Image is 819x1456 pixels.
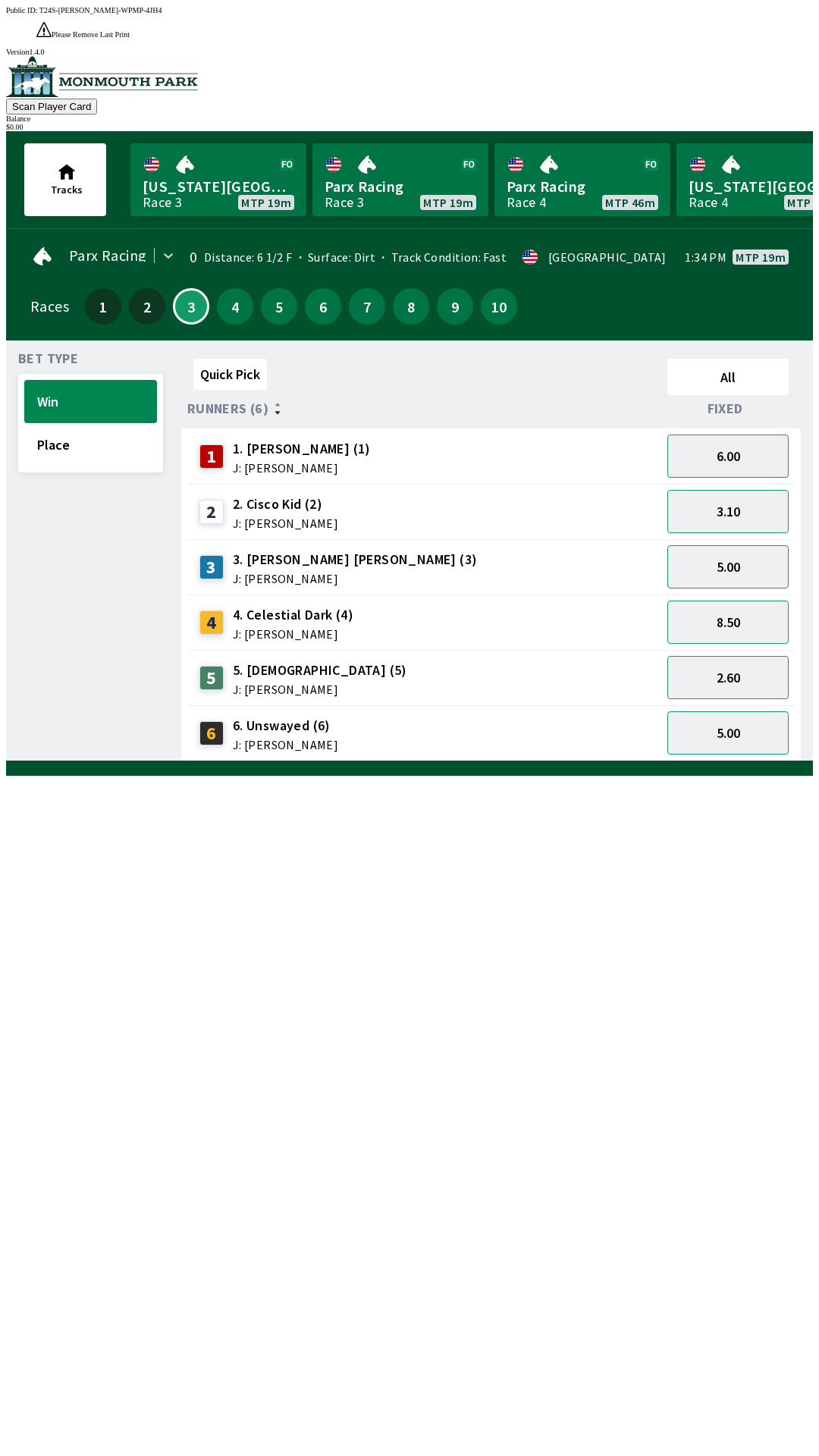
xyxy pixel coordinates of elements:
button: Tracks [24,143,106,216]
span: MTP 46m [605,196,655,209]
span: All [674,369,782,386]
button: 3.10 [667,490,789,533]
div: 5 [199,666,224,690]
img: venue logo [6,56,198,97]
div: Race 4 [689,196,728,209]
div: Version 1.4.0 [6,48,813,56]
button: 5.00 [667,711,789,755]
button: Quick Pick [193,359,267,390]
div: 0 [187,251,198,263]
span: Quick Pick [200,366,260,383]
span: Runners (6) [187,403,268,415]
span: 3. [PERSON_NAME] [PERSON_NAME] (3) [233,550,478,570]
span: [US_STATE][GEOGRAPHIC_DATA] [143,177,294,196]
span: 6.00 [717,447,740,465]
div: $ 0.00 [6,123,813,131]
span: Parx Racing [325,177,476,196]
div: Races [30,300,69,312]
span: 6 [309,301,337,312]
span: 2. Cisco Kid (2) [233,494,338,514]
button: 9 [437,288,473,325]
button: 6.00 [667,435,789,478]
span: MTP 19m [423,196,473,209]
span: J: [PERSON_NAME] [233,462,371,474]
span: J: [PERSON_NAME] [233,739,338,751]
div: 6 [199,721,224,745]
span: Track Condition: Fast [375,249,507,265]
a: Parx RacingRace 3MTP 19m [312,143,488,216]
button: 7 [349,288,385,325]
span: 6. Unswayed (6) [233,716,338,736]
span: 3 [178,303,204,310]
span: 3.10 [717,503,740,520]
div: [GEOGRAPHIC_DATA] [548,251,667,263]
span: 5.00 [717,558,740,576]
button: 8.50 [667,601,789,644]
span: MTP 19m [736,251,786,263]
span: 9 [441,301,469,312]
span: 4. Celestial Dark (4) [233,605,353,625]
button: All [667,359,789,395]
span: Parx Racing [69,249,146,262]
span: 1. [PERSON_NAME] (1) [233,439,371,459]
div: 2 [199,500,224,524]
button: 10 [481,288,517,325]
span: MTP 19m [241,196,291,209]
span: J: [PERSON_NAME] [233,573,478,585]
span: Parx Racing [507,177,658,196]
div: Race 4 [507,196,546,209]
span: Tracks [51,183,83,196]
span: Please Remove Last Print [52,30,130,39]
span: 4 [221,301,249,312]
button: 8 [393,288,429,325]
button: 1 [85,288,121,325]
span: Bet Type [18,353,78,365]
span: 10 [485,301,513,312]
div: 4 [199,610,224,635]
button: 5.00 [667,545,789,588]
span: 2 [133,301,162,312]
a: [US_STATE][GEOGRAPHIC_DATA]Race 3MTP 19m [130,143,306,216]
div: Fixed [661,401,795,416]
div: Race 3 [143,196,182,209]
button: Scan Player Card [6,99,97,115]
button: 2 [129,288,165,325]
span: Distance: 6 1/2 F [204,249,293,265]
span: 5 [265,301,293,312]
a: Parx RacingRace 4MTP 46m [494,143,670,216]
button: 4 [217,288,253,325]
div: 3 [199,555,224,579]
div: Balance [6,115,813,123]
button: 6 [305,288,341,325]
span: T24S-[PERSON_NAME]-WPMP-4JH4 [39,6,162,14]
span: 5.00 [717,724,740,742]
span: 1:34 PM [685,251,726,263]
button: Place [24,423,157,466]
span: J: [PERSON_NAME] [233,683,407,695]
div: Public ID: [6,6,813,14]
span: Surface: Dirt [293,249,376,265]
span: 2.60 [717,669,740,686]
div: Runners (6) [187,401,661,416]
span: 5. [DEMOGRAPHIC_DATA] (5) [233,661,407,680]
button: 3 [173,288,209,325]
span: 8.50 [717,613,740,631]
button: 2.60 [667,656,789,699]
div: Race 3 [325,196,364,209]
span: 8 [397,301,425,312]
span: Place [37,436,144,453]
span: Fixed [708,403,743,415]
span: 7 [353,301,381,312]
span: 1 [89,301,118,312]
button: Win [24,380,157,423]
span: J: [PERSON_NAME] [233,628,353,640]
button: 5 [261,288,297,325]
span: J: [PERSON_NAME] [233,517,338,529]
span: Win [37,393,144,410]
div: 1 [199,444,224,469]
